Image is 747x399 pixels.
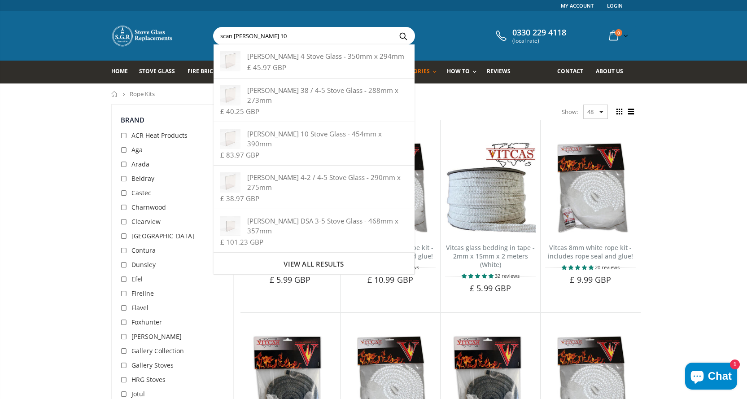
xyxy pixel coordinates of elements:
[562,264,595,271] span: 4.90 stars
[367,274,413,285] span: £ 10.99 GBP
[131,303,149,312] span: Flavel
[188,61,227,83] a: Fire Bricks
[470,283,511,294] span: £ 5.99 GBP
[139,61,182,83] a: Stove Glass
[512,28,566,38] span: 0330 229 4118
[393,61,441,83] a: Accessories
[214,27,515,44] input: Search your stove brand...
[682,363,740,392] inbox-online-store-chat: Shopify online store chat
[557,67,583,75] span: Contact
[220,129,407,149] div: [PERSON_NAME] 10 Stove Glass - 454mm x 390mm
[615,107,625,117] span: Grid view
[220,107,259,116] span: £ 40.25 GBP
[131,246,156,254] span: Contura
[220,85,407,105] div: [PERSON_NAME] 38 / 4-5 Stove Glass - 288mm x 273mm
[130,90,155,98] span: Rope Kits
[121,115,145,124] span: Brand
[557,61,590,83] a: Contact
[111,91,118,97] a: Home
[615,29,622,36] span: 0
[131,375,166,384] span: HRG Stoves
[139,67,175,75] span: Stove Glass
[220,150,259,159] span: £ 83.97 GBP
[494,28,566,44] a: 0330 229 4118 (local rate)
[270,274,311,285] span: £ 5.99 GBP
[570,274,611,285] span: £ 9.99 GBP
[606,27,630,44] a: 0
[131,160,149,168] span: Arada
[131,203,166,211] span: Charnwood
[596,61,630,83] a: About us
[220,172,407,192] div: [PERSON_NAME] 4-2 / 4-5 Stove Glass - 290mm x 275mm
[131,289,154,298] span: Fireline
[220,237,263,246] span: £ 101.23 GBP
[131,318,162,326] span: Foxhunter
[188,67,220,75] span: Fire Bricks
[447,67,470,75] span: How To
[487,61,517,83] a: Reviews
[131,232,194,240] span: [GEOGRAPHIC_DATA]
[595,264,620,271] span: 20 reviews
[445,142,536,233] img: Vitcas stove glass bedding in tape
[545,142,636,233] img: Vitcas white rope, glue and gloves kit 8mm
[131,145,143,154] span: Aga
[131,217,161,226] span: Clearview
[548,243,633,260] a: Vitcas 8mm white rope kit - includes rope seal and glue!
[462,272,495,279] span: 4.88 stars
[220,216,407,236] div: [PERSON_NAME] DSA 3-5 Stove Glass - 468mm x 357mm
[487,67,511,75] span: Reviews
[131,189,151,197] span: Castec
[562,105,578,119] span: Show:
[131,332,182,341] span: [PERSON_NAME]
[447,61,481,83] a: How To
[131,390,145,398] span: Jotul
[131,174,154,183] span: Beldray
[131,260,156,269] span: Dunsley
[131,131,188,140] span: ACR Heat Products
[131,361,174,369] span: Gallery Stoves
[220,51,407,61] div: [PERSON_NAME] 4 Stove Glass - 350mm x 294mm
[446,243,535,269] a: Vitcas glass bedding in tape - 2mm x 15mm x 2 meters (White)
[111,67,128,75] span: Home
[131,275,143,283] span: Efel
[626,107,636,117] span: List view
[111,61,135,83] a: Home
[220,194,259,203] span: £ 38.97 GBP
[393,27,414,44] button: Search
[247,63,286,72] span: £ 45.97 GBP
[596,67,623,75] span: About us
[111,25,174,47] img: Stove Glass Replacement
[284,259,344,268] span: View all results
[131,346,184,355] span: Gallery Collection
[512,38,566,44] span: (local rate)
[495,272,520,279] span: 32 reviews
